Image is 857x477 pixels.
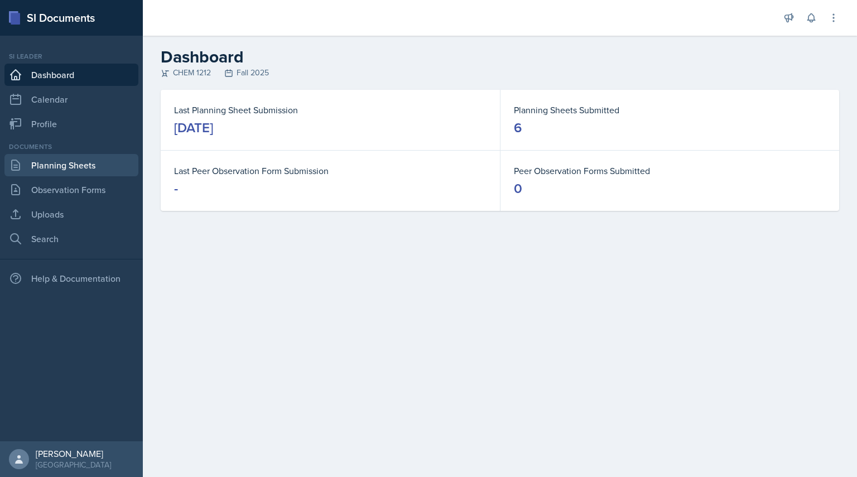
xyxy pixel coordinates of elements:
[514,180,522,197] div: 0
[4,51,138,61] div: Si leader
[4,203,138,225] a: Uploads
[4,88,138,110] a: Calendar
[4,179,138,201] a: Observation Forms
[36,448,111,459] div: [PERSON_NAME]
[514,119,522,137] div: 6
[4,267,138,290] div: Help & Documentation
[36,459,111,470] div: [GEOGRAPHIC_DATA]
[174,103,487,117] dt: Last Planning Sheet Submission
[161,67,839,79] div: CHEM 1212 Fall 2025
[4,154,138,176] a: Planning Sheets
[4,64,138,86] a: Dashboard
[4,142,138,152] div: Documents
[4,228,138,250] a: Search
[174,119,213,137] div: [DATE]
[514,103,826,117] dt: Planning Sheets Submitted
[514,164,826,177] dt: Peer Observation Forms Submitted
[174,164,487,177] dt: Last Peer Observation Form Submission
[161,47,839,67] h2: Dashboard
[174,180,178,197] div: -
[4,113,138,135] a: Profile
